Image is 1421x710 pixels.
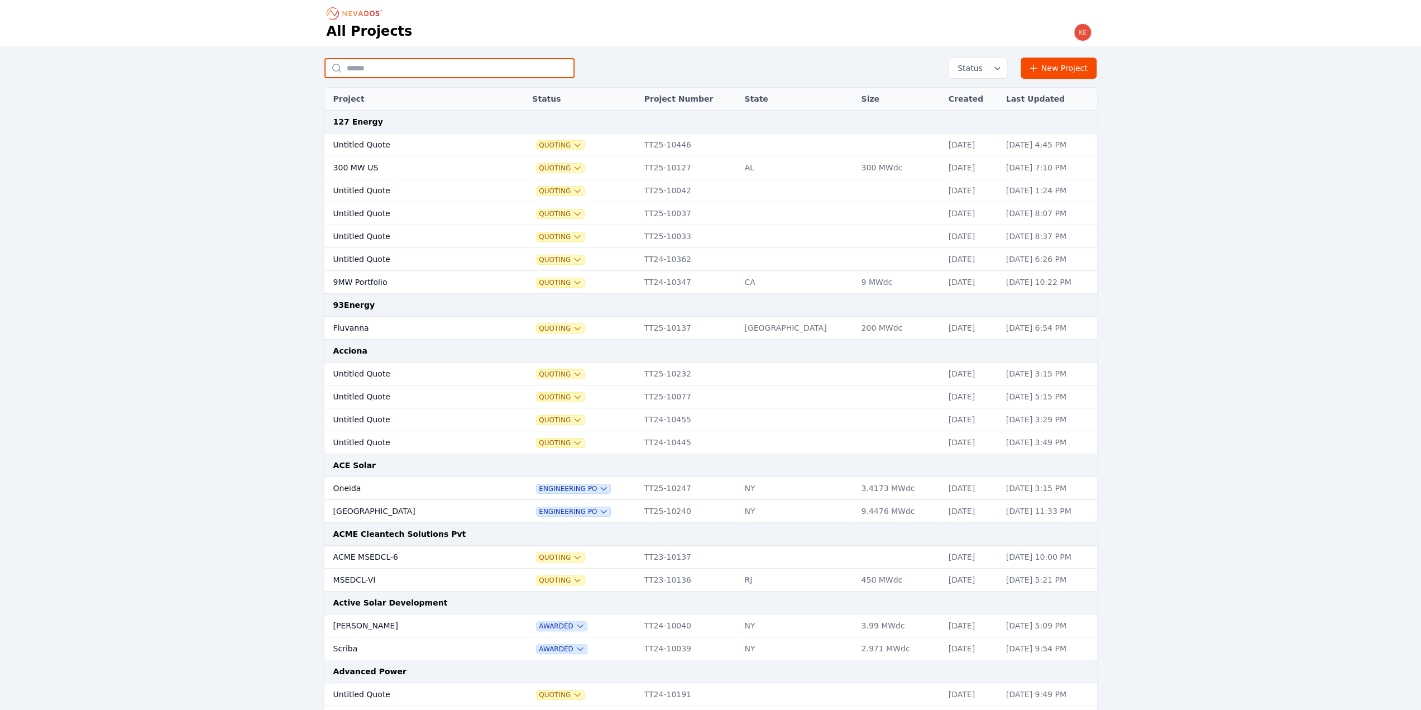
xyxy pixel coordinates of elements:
[537,209,584,218] span: Quoting
[1001,363,1097,385] td: [DATE] 3:15 PM
[324,614,499,637] td: [PERSON_NAME]
[537,324,584,333] span: Quoting
[943,500,1001,523] td: [DATE]
[327,4,386,22] nav: Breadcrumb
[855,569,942,592] td: 450 MWdc
[639,385,739,408] td: TT25-10077
[639,156,739,179] td: TT25-10127
[1001,134,1097,156] td: [DATE] 4:45 PM
[537,507,610,516] button: Engineering PO
[739,317,855,340] td: [GEOGRAPHIC_DATA]
[639,408,739,431] td: TT24-10455
[1001,683,1097,706] td: [DATE] 9:49 PM
[639,546,739,569] td: TT23-10137
[324,294,1097,317] td: 93Energy
[324,271,499,294] td: 9MW Portfolio
[943,202,1001,225] td: [DATE]
[1001,248,1097,271] td: [DATE] 6:26 PM
[537,416,584,425] button: Quoting
[855,317,942,340] td: 200 MWdc
[855,500,942,523] td: 9.4476 MWdc
[537,393,584,402] button: Quoting
[537,576,584,585] button: Quoting
[1001,385,1097,408] td: [DATE] 5:15 PM
[1001,546,1097,569] td: [DATE] 10:00 PM
[324,363,499,385] td: Untitled Quote
[739,637,855,660] td: NY
[324,225,499,248] td: Untitled Quote
[943,88,1001,111] th: Created
[324,523,1097,546] td: ACME Cleantech Solutions Pvt
[324,385,499,408] td: Untitled Quote
[639,134,739,156] td: TT25-10446
[324,134,1097,156] tr: Untitled QuoteQuotingTT25-10446[DATE][DATE] 4:45 PM
[1001,569,1097,592] td: [DATE] 5:21 PM
[324,179,499,202] td: Untitled Quote
[943,156,1001,179] td: [DATE]
[537,187,584,196] button: Quoting
[639,271,739,294] td: TT24-10347
[639,500,739,523] td: TT25-10240
[327,22,413,40] h1: All Projects
[537,141,584,150] button: Quoting
[739,271,855,294] td: CA
[943,477,1001,500] td: [DATE]
[324,569,1097,592] tr: MSEDCL-VIQuotingTT23-10136RJ450 MWdc[DATE][DATE] 5:21 PM
[537,278,584,287] span: Quoting
[324,500,499,523] td: [GEOGRAPHIC_DATA]
[639,477,739,500] td: TT25-10247
[324,363,1097,385] tr: Untitled QuoteQuotingTT25-10232[DATE][DATE] 3:15 PM
[943,431,1001,454] td: [DATE]
[537,645,586,654] button: Awarded
[639,248,739,271] td: TT24-10362
[537,164,584,173] button: Quoting
[855,614,942,637] td: 3.99 MWdc
[324,408,1097,431] tr: Untitled QuoteQuotingTT24-10455[DATE][DATE] 3:29 PM
[639,225,739,248] td: TT25-10033
[855,88,942,111] th: Size
[537,232,584,241] span: Quoting
[324,431,1097,454] tr: Untitled QuoteQuotingTT24-10445[DATE][DATE] 3:49 PM
[949,58,1007,78] button: Status
[639,317,739,340] td: TT25-10137
[943,569,1001,592] td: [DATE]
[943,683,1001,706] td: [DATE]
[324,592,1097,614] td: Active Solar Development
[943,248,1001,271] td: [DATE]
[324,179,1097,202] tr: Untitled QuoteQuotingTT25-10042[DATE][DATE] 1:24 PM
[639,88,739,111] th: Project Number
[943,546,1001,569] td: [DATE]
[324,683,1097,706] tr: Untitled QuoteQuotingTT24-10191[DATE][DATE] 9:49 PM
[1074,23,1092,41] img: kevin.west@nevados.solar
[537,690,584,699] button: Quoting
[537,553,584,562] button: Quoting
[1001,202,1097,225] td: [DATE] 8:07 PM
[324,637,499,660] td: Scriba
[855,156,942,179] td: 300 MWdc
[324,660,1097,683] td: Advanced Power
[324,385,1097,408] tr: Untitled QuoteQuotingTT25-10077[DATE][DATE] 5:15 PM
[943,408,1001,431] td: [DATE]
[324,408,499,431] td: Untitled Quote
[1001,156,1097,179] td: [DATE] 7:10 PM
[527,88,638,111] th: Status
[1001,614,1097,637] td: [DATE] 5:09 PM
[1001,431,1097,454] td: [DATE] 3:49 PM
[1021,58,1097,79] a: New Project
[324,431,499,454] td: Untitled Quote
[855,477,942,500] td: 3.4173 MWdc
[537,370,584,379] button: Quoting
[639,202,739,225] td: TT25-10037
[324,637,1097,660] tr: ScribaAwardedTT24-10039NY2.971 MWdc[DATE][DATE] 9:54 PM
[324,271,1097,294] tr: 9MW PortfolioQuotingTT24-10347CA9 MWdc[DATE][DATE] 10:22 PM
[324,454,1097,477] td: ACE Solar
[739,88,855,111] th: State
